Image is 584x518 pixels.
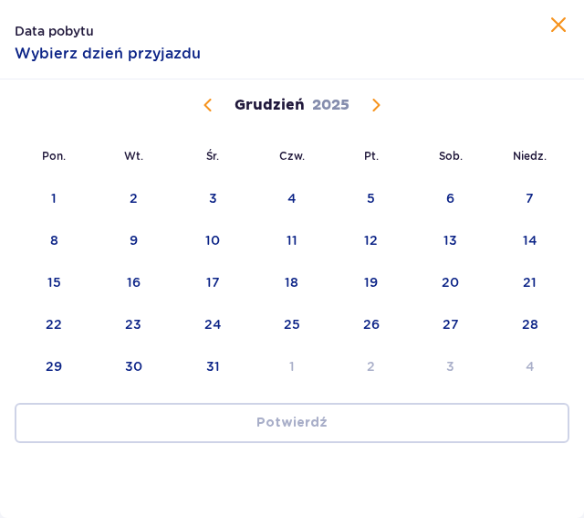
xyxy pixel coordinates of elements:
div: 3 [446,357,454,375]
div: 10 [205,231,220,249]
div: 13 [443,231,457,249]
p: 2025 [312,95,349,115]
p: Potwierdź [256,414,328,432]
td: 11 [253,224,332,264]
p: Data pobytu [15,22,94,40]
td: 3 [173,182,253,222]
div: 7 [526,189,534,207]
small: Czw. [279,150,305,163]
small: Niedz. [513,150,547,163]
td: 10 [173,224,253,264]
td: 31 [173,350,253,390]
td: 14 [490,224,569,264]
td: 2 [331,350,411,390]
div: 24 [204,315,222,333]
td: 2 [94,182,173,222]
button: Potwierdź [15,403,569,443]
div: 6 [446,189,454,207]
td: 16 [94,266,173,306]
div: 20 [442,273,459,291]
div: 14 [523,231,537,249]
td: 28 [490,308,569,348]
td: 26 [331,308,411,348]
small: Śr. [206,150,219,163]
td: 21 [490,266,569,306]
div: 18 [285,273,298,291]
td: 9 [94,224,173,264]
td: 12 [331,224,411,264]
div: 9 [130,231,138,249]
td: 6 [411,182,490,222]
div: 15 [47,273,61,291]
td: 18 [253,266,332,306]
p: Grudzień [235,95,305,115]
div: 1 [51,189,57,207]
div: 16 [127,273,141,291]
td: 27 [411,308,490,348]
div: 29 [46,357,62,375]
td: 23 [94,308,173,348]
div: 22 [46,315,62,333]
div: 21 [523,273,537,291]
div: 25 [284,315,300,333]
div: 4 [287,189,297,207]
td: 5 [331,182,411,222]
small: Pon. [42,150,66,163]
td: 8 [15,224,94,264]
td: 4 [490,350,569,390]
td: 30 [94,350,173,390]
small: Pt. [364,150,379,163]
div: 17 [206,273,220,291]
td: 1 [253,350,332,390]
div: 12 [364,231,378,249]
td: 20 [411,266,490,306]
td: 15 [15,266,94,306]
div: 5 [367,189,375,207]
div: 26 [363,315,380,333]
td: 17 [173,266,253,306]
td: 25 [253,308,332,348]
td: 19 [331,266,411,306]
div: 28 [522,315,538,333]
td: 29 [15,350,94,390]
td: 13 [411,224,490,264]
div: 23 [125,315,141,333]
div: 1 [289,357,295,375]
td: 7 [490,182,569,222]
p: Wybierz dzień przyjazdu [15,44,201,64]
div: 3 [209,189,217,207]
div: 8 [50,231,58,249]
div: 31 [206,357,220,375]
div: 2 [367,357,375,375]
small: Sob. [439,150,463,163]
small: Wt. [124,150,143,163]
div: 11 [287,231,297,249]
div: 4 [526,357,535,375]
div: 30 [125,357,142,375]
button: Następny miesiąc [365,94,387,116]
td: 24 [173,308,253,348]
button: Poprzedni miesiąc [197,94,219,116]
td: 1 [15,182,94,222]
td: 22 [15,308,94,348]
td: 4 [253,182,332,222]
td: 3 [411,350,490,390]
div: 27 [443,315,459,333]
div: 19 [364,273,378,291]
div: 2 [130,189,138,207]
button: Zamknij [547,15,569,37]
